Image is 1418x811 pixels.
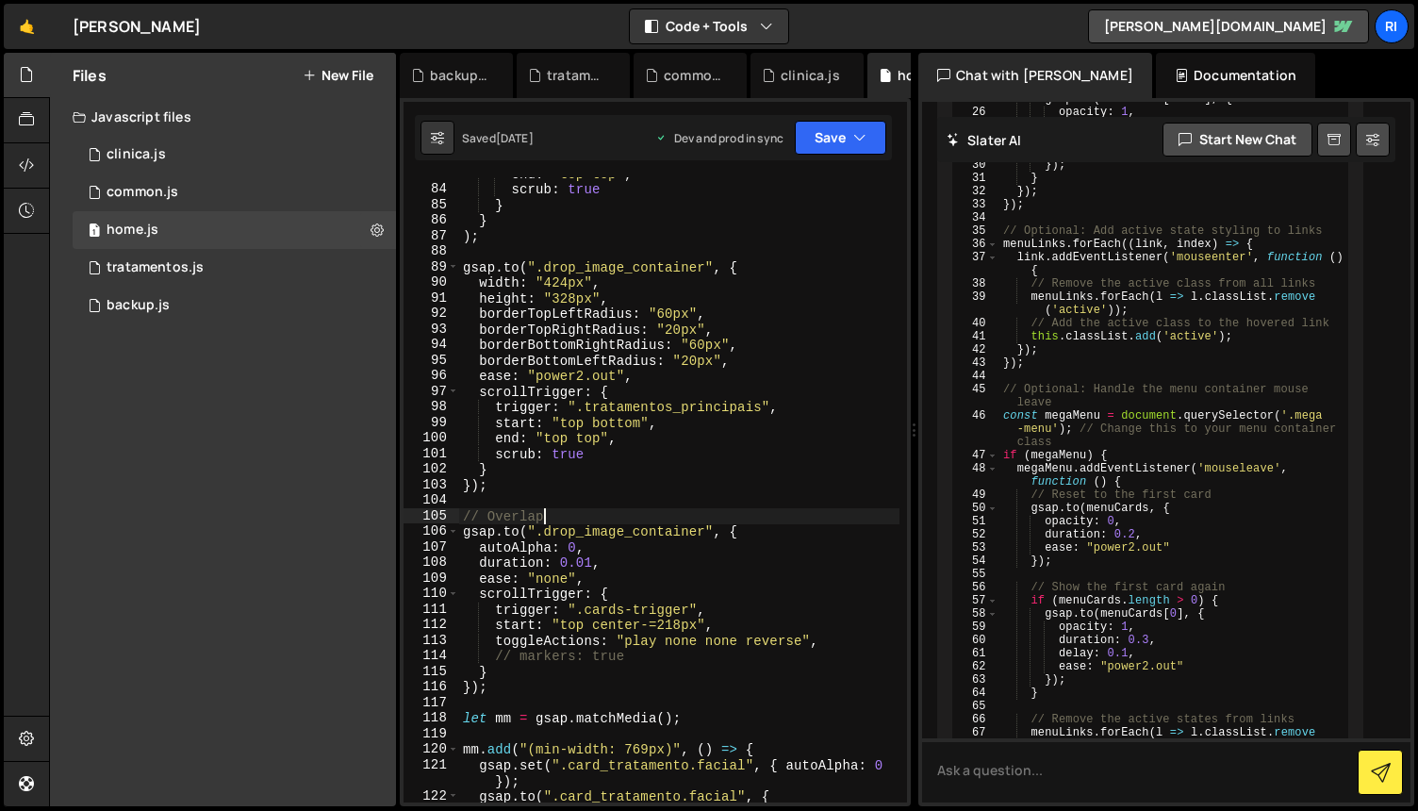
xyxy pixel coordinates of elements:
[73,211,396,249] div: 12452/30174.js
[73,249,396,287] div: 12452/42786.js
[404,306,459,322] div: 92
[954,621,998,634] div: 59
[954,370,998,383] div: 44
[107,222,158,239] div: home.js
[404,741,459,757] div: 120
[404,197,459,213] div: 85
[1162,123,1312,157] button: Start new chat
[404,353,459,369] div: 95
[404,757,459,788] div: 121
[795,121,886,155] button: Save
[73,15,201,38] div: [PERSON_NAME]
[547,66,607,85] div: tratamentos.js
[73,65,107,86] h2: Files
[404,664,459,680] div: 115
[630,9,788,43] button: Code + Tools
[954,581,998,594] div: 56
[404,274,459,290] div: 90
[404,710,459,726] div: 118
[954,607,998,621] div: 58
[89,224,100,240] span: 1
[954,409,998,449] div: 46
[404,337,459,353] div: 94
[954,462,998,488] div: 48
[404,726,459,742] div: 119
[303,68,373,83] button: New File
[954,106,998,119] div: 26
[404,259,459,275] div: 89
[954,673,998,687] div: 63
[954,185,998,198] div: 32
[954,713,998,726] div: 66
[404,492,459,508] div: 104
[404,508,459,524] div: 105
[404,290,459,306] div: 91
[781,66,840,85] div: clinica.js
[404,586,459,602] div: 110
[73,136,396,174] div: 12452/44846.js
[404,368,459,384] div: 96
[404,617,459,633] div: 112
[954,449,998,462] div: 47
[954,515,998,528] div: 51
[404,181,459,197] div: 84
[404,788,459,804] div: 122
[947,131,1022,149] h2: Slater AI
[404,695,459,711] div: 117
[1156,53,1315,98] div: Documentation
[954,224,998,238] div: 35
[954,634,998,647] div: 60
[50,98,396,136] div: Javascript files
[954,211,998,224] div: 34
[954,317,998,330] div: 40
[496,130,534,146] div: [DATE]
[954,541,998,554] div: 53
[954,488,998,502] div: 49
[404,461,459,477] div: 102
[4,4,50,49] a: 🤙
[404,415,459,431] div: 99
[73,287,396,324] div: 12452/42849.js
[404,602,459,618] div: 111
[404,228,459,244] div: 87
[1088,9,1369,43] a: [PERSON_NAME][DOMAIN_NAME]
[430,66,490,85] div: backup.js
[404,633,459,649] div: 113
[462,130,534,146] div: Saved
[404,571,459,587] div: 109
[954,383,998,409] div: 45
[1375,9,1409,43] a: Ri
[954,660,998,673] div: 62
[954,502,998,515] div: 50
[107,184,178,201] div: common.js
[404,399,459,415] div: 98
[404,446,459,462] div: 101
[664,66,724,85] div: common.js
[898,66,958,85] div: homepage_salvato.js
[954,198,998,211] div: 33
[73,174,396,211] div: 12452/42847.js
[404,648,459,664] div: 114
[655,130,783,146] div: Dev and prod in sync
[954,172,998,185] div: 31
[954,277,998,290] div: 38
[107,259,204,276] div: tratamentos.js
[954,568,998,581] div: 55
[954,251,998,277] div: 37
[404,430,459,446] div: 100
[404,539,459,555] div: 107
[954,528,998,541] div: 52
[954,158,998,172] div: 30
[954,356,998,370] div: 43
[404,523,459,539] div: 106
[404,243,459,259] div: 88
[404,322,459,338] div: 93
[404,212,459,228] div: 86
[404,477,459,493] div: 103
[954,726,998,753] div: 67
[107,146,166,163] div: clinica.js
[954,700,998,713] div: 65
[918,53,1152,98] div: Chat with [PERSON_NAME]
[404,679,459,695] div: 116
